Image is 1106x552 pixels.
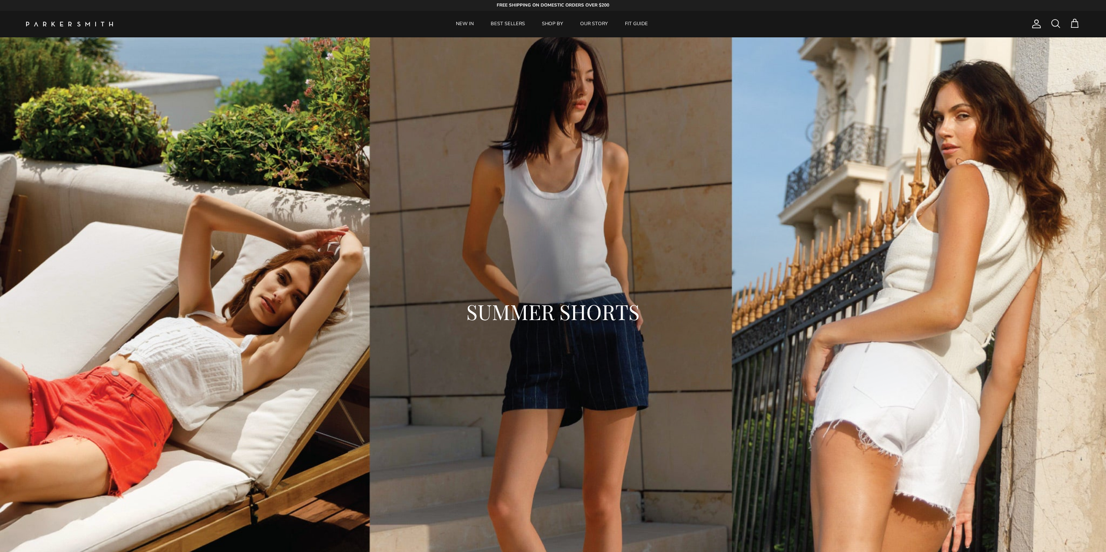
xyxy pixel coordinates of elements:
[448,11,482,37] a: NEW IN
[572,11,616,37] a: OUR STORY
[130,11,975,37] div: Primary
[617,11,656,37] a: FIT GUIDE
[26,22,113,26] img: Parker Smith
[534,11,571,37] a: SHOP BY
[497,2,609,8] strong: FREE SHIPPING ON DOMESTIC ORDERS OVER $200
[483,11,533,37] a: BEST SELLERS
[1028,19,1042,29] a: Account
[376,298,731,325] h2: SUMMER SHORTS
